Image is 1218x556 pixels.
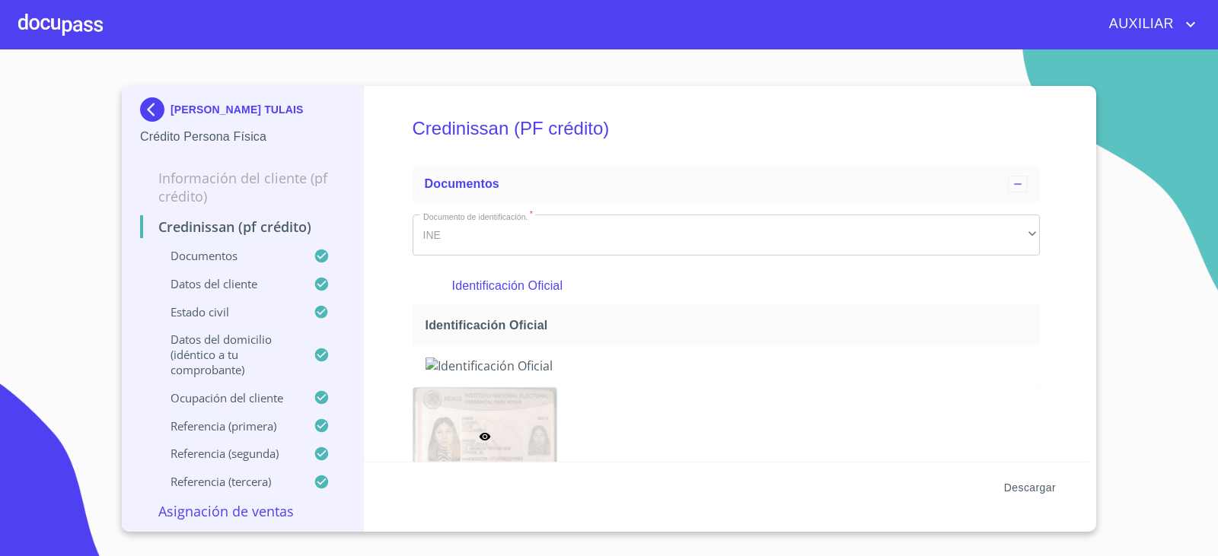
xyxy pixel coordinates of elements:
p: Identificación Oficial [452,277,1000,295]
div: Documentos [413,166,1041,202]
p: Referencia (tercera) [140,474,314,489]
p: Credinissan (PF crédito) [140,218,345,236]
p: Crédito Persona Física [140,128,345,146]
button: Descargar [998,474,1062,502]
img: Docupass spot blue [140,97,171,122]
p: Referencia (segunda) [140,446,314,461]
span: Identificación Oficial [426,317,1034,333]
span: Documentos [425,177,499,190]
span: Descargar [1004,478,1056,497]
div: [PERSON_NAME] TULAIS [140,97,345,128]
p: Datos del domicilio (idéntico a tu comprobante) [140,332,314,377]
p: [PERSON_NAME] TULAIS [171,103,304,116]
button: account of current user [1098,12,1200,37]
p: Información del cliente (PF crédito) [140,169,345,205]
img: Identificación Oficial [426,357,1028,374]
h5: Credinissan (PF crédito) [413,97,1041,160]
span: AUXILIAR [1098,12,1181,37]
div: INE [413,214,1041,256]
p: Documentos [140,248,314,263]
p: Estado civil [140,304,314,319]
p: Referencia (primera) [140,418,314,434]
p: Asignación de Ventas [140,502,345,520]
p: Ocupación del Cliente [140,390,314,405]
p: Datos del cliente [140,276,314,291]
